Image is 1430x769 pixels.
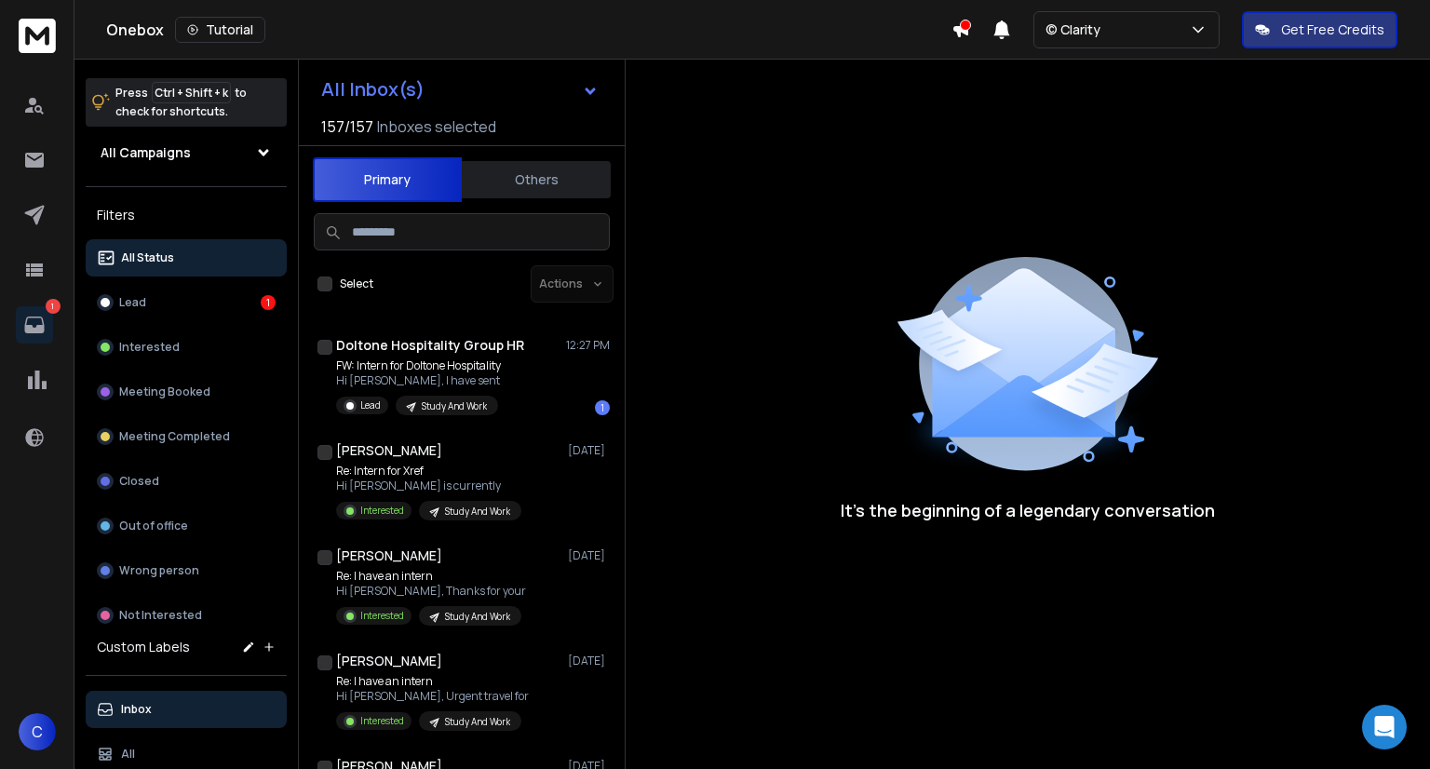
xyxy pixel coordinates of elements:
[336,336,524,355] h1: Doltone Hospitality Group HR
[119,340,180,355] p: Interested
[445,610,510,624] p: Study And Work
[336,652,442,670] h1: [PERSON_NAME]
[568,654,610,668] p: [DATE]
[86,284,287,321] button: Lead1
[19,713,56,750] button: C
[121,747,135,762] p: All
[377,115,496,138] h3: Inboxes selected
[97,638,190,656] h3: Custom Labels
[86,418,287,455] button: Meeting Completed
[1281,20,1384,39] p: Get Free Credits
[46,299,61,314] p: 1
[86,691,287,728] button: Inbox
[568,443,610,458] p: [DATE]
[462,159,611,200] button: Others
[1362,705,1407,749] div: Open Intercom Messenger
[841,497,1215,523] p: It’s the beginning of a legendary conversation
[121,250,174,265] p: All Status
[261,295,276,310] div: 1
[336,584,526,599] p: Hi [PERSON_NAME], Thanks for your
[16,306,53,344] a: 1
[422,399,487,413] p: Study And Work
[119,295,146,310] p: Lead
[336,569,526,584] p: Re: I have an intern
[1242,11,1397,48] button: Get Free Credits
[106,17,951,43] div: Onebox
[119,474,159,489] p: Closed
[121,702,152,717] p: Inbox
[336,479,521,493] p: Hi [PERSON_NAME] is currently
[86,463,287,500] button: Closed
[1046,20,1108,39] p: © Clarity
[86,202,287,228] h3: Filters
[336,464,521,479] p: Re: Intern for Xref
[152,82,231,103] span: Ctrl + Shift + k
[86,552,287,589] button: Wrong person
[360,398,381,412] p: Lead
[360,504,404,518] p: Interested
[360,609,404,623] p: Interested
[360,714,404,728] p: Interested
[86,329,287,366] button: Interested
[340,277,373,291] label: Select
[86,373,287,411] button: Meeting Booked
[566,338,610,353] p: 12:27 PM
[101,143,191,162] h1: All Campaigns
[119,608,202,623] p: Not Interested
[336,358,501,373] p: FW: Intern for Doltone Hospitality
[336,441,442,460] h1: [PERSON_NAME]
[119,429,230,444] p: Meeting Completed
[115,84,247,121] p: Press to check for shortcuts.
[86,239,287,277] button: All Status
[321,115,373,138] span: 157 / 157
[321,80,425,99] h1: All Inbox(s)
[595,400,610,415] div: 1
[119,563,199,578] p: Wrong person
[336,373,501,388] p: Hi [PERSON_NAME], I have sent
[568,548,610,563] p: [DATE]
[313,157,462,202] button: Primary
[336,546,442,565] h1: [PERSON_NAME]
[119,519,188,533] p: Out of office
[445,715,510,729] p: Study And Work
[445,505,510,519] p: Study And Work
[119,384,210,399] p: Meeting Booked
[336,689,529,704] p: Hi [PERSON_NAME], Urgent travel for
[306,71,614,108] button: All Inbox(s)
[175,17,265,43] button: Tutorial
[86,134,287,171] button: All Campaigns
[336,674,529,689] p: Re: I have an intern
[86,597,287,634] button: Not Interested
[86,507,287,545] button: Out of office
